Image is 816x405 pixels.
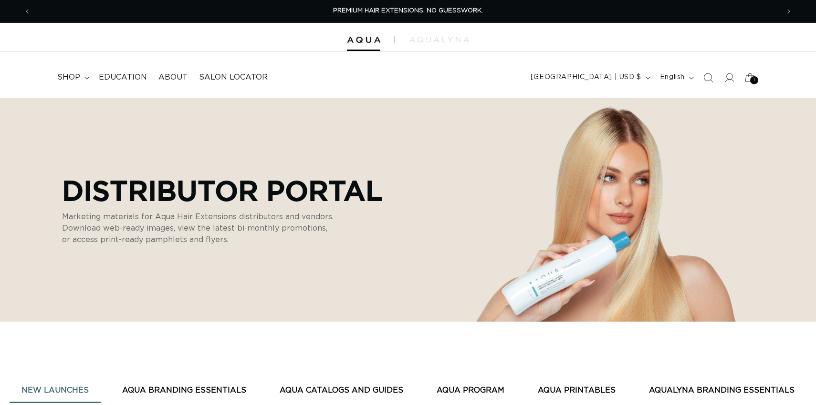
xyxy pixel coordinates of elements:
[425,379,516,402] button: AQUA PROGRAM
[526,379,628,402] button: AQUA PRINTABLES
[409,37,469,42] img: aqualyna.com
[158,72,188,82] span: About
[333,8,483,14] span: PREMIUM HAIR EXTENSIONS. NO GUESSWORK.
[57,72,80,82] span: shop
[17,2,38,20] button: Previous announcement
[193,67,273,88] a: Salon Locator
[62,211,334,245] p: Marketing materials for Aqua Hair Extensions distributors and vendors. Download web-ready images,...
[110,379,258,402] button: AQUA BRANDING ESSENTIALS
[347,37,380,43] img: Aqua Hair Extensions
[778,2,799,20] button: Next announcement
[52,67,93,88] summary: shop
[62,174,383,206] p: Distributor Portal
[660,72,685,82] span: English
[525,69,654,87] button: [GEOGRAPHIC_DATA] | USD $
[531,72,641,82] span: [GEOGRAPHIC_DATA] | USD $
[10,379,101,402] button: New Launches
[698,67,719,88] summary: Search
[199,72,268,82] span: Salon Locator
[93,67,153,88] a: Education
[268,379,415,402] button: AQUA CATALOGS AND GUIDES
[637,379,806,402] button: AquaLyna Branding Essentials
[753,76,755,84] span: 1
[153,67,193,88] a: About
[654,69,698,87] button: English
[99,72,147,82] span: Education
